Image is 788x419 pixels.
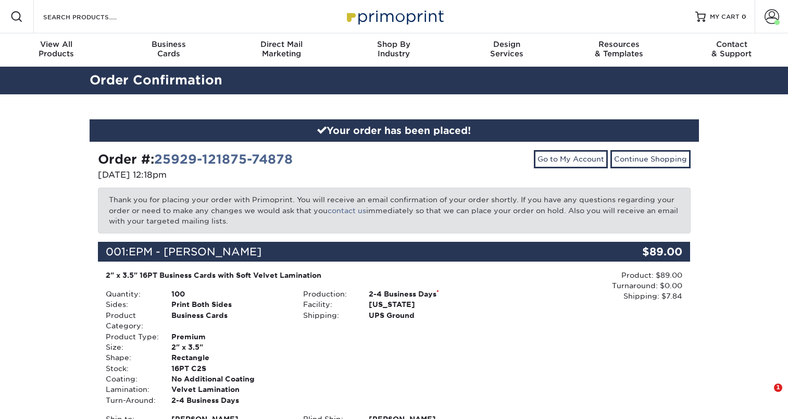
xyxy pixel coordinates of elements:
span: Business [112,40,225,49]
span: Design [451,40,563,49]
span: MY CART [710,13,740,21]
div: Print Both Sides [164,299,295,310]
img: Primoprint [342,5,446,28]
a: DesignServices [451,33,563,67]
a: Resources& Templates [563,33,676,67]
div: Shipping: [295,310,361,321]
span: Shop By [337,40,450,49]
a: Go to My Account [534,150,608,168]
div: Quantity: [98,289,164,299]
span: 0 [742,13,746,20]
div: 2-4 Business Days [361,289,493,299]
div: Sides: [98,299,164,310]
span: 1 [774,384,782,392]
strong: Order #: [98,152,293,167]
div: Industry [337,40,450,58]
div: [US_STATE] [361,299,493,310]
div: $89.00 [592,242,691,262]
span: Direct Mail [225,40,337,49]
a: BusinessCards [112,33,225,67]
div: & Support [676,40,788,58]
div: 100 [164,289,295,299]
div: Product Type: [98,331,164,342]
a: Contact& Support [676,33,788,67]
div: Product: $89.00 Turnaround: $0.00 Shipping: $7.84 [493,270,682,302]
a: Continue Shopping [610,150,691,168]
div: Business Cards [164,310,295,331]
a: 25929-121875-74878 [154,152,293,167]
input: SEARCH PRODUCTS..... [42,10,144,23]
div: Your order has been placed! [90,119,699,142]
div: UPS Ground [361,310,493,321]
span: EPM - [PERSON_NAME] [129,245,261,258]
p: [DATE] 12:18pm [98,169,386,181]
a: contact us [328,206,366,215]
div: Production: [295,289,361,299]
div: 001: [98,242,592,262]
div: 2" x 3.5" 16PT Business Cards with Soft Velvet Lamination [106,270,485,280]
div: Product Category: [98,310,164,331]
h2: Order Confirmation [82,71,707,90]
div: Premium [164,331,295,342]
a: Shop ByIndustry [337,33,450,67]
div: Facility: [295,299,361,310]
span: Resources [563,40,676,49]
iframe: Intercom live chat [753,384,778,409]
div: Marketing [225,40,337,58]
div: Cards [112,40,225,58]
div: Services [451,40,563,58]
div: & Templates [563,40,676,58]
span: Contact [676,40,788,49]
p: Thank you for placing your order with Primoprint. You will receive an email confirmation of your ... [98,188,691,233]
a: Direct MailMarketing [225,33,337,67]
